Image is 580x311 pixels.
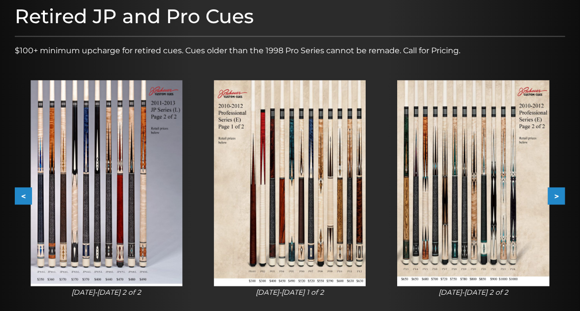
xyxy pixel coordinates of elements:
h1: Retired JP and Pro Cues [15,5,565,29]
p: $100+ minimum upcharge for retired cues. Cues older than the 1998 Pro Series cannot be remade. Ca... [15,45,565,57]
i: [DATE]-[DATE] 2 of 2 [439,288,508,297]
button: > [548,188,565,205]
div: Carousel Navigation [15,188,565,205]
i: [DATE]-[DATE] 1 of 2 [256,288,324,297]
button: < [15,188,32,205]
i: [DATE]-[DATE] 2 of 2 [72,288,141,297]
